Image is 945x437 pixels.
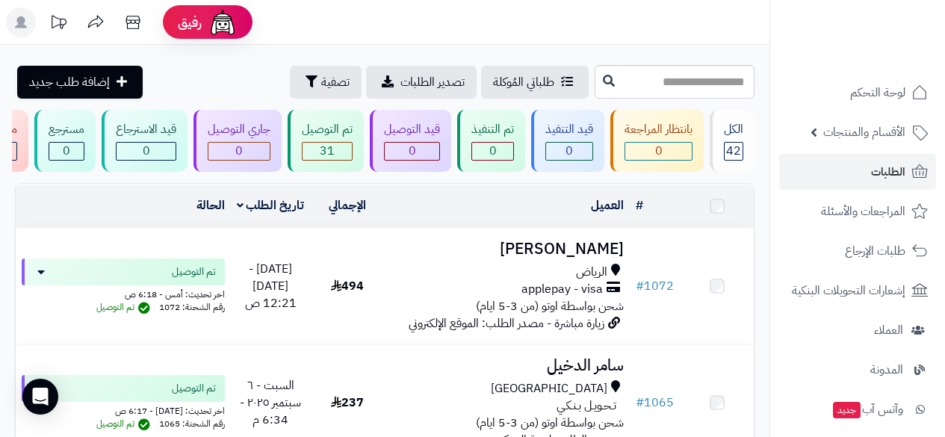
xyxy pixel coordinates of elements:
[331,277,364,295] span: 494
[240,376,301,429] span: السبت - ٦ سبتمبر ٢٠٢٥ - 6:34 م
[821,201,905,222] span: المراجعات والأسئلة
[625,121,693,138] div: بانتظار المراجعة
[390,357,624,374] h3: سامر الدخيل
[636,277,644,295] span: #
[870,359,903,380] span: المدونة
[454,110,528,172] a: تم التنفيذ 0
[40,7,77,41] a: تحديثات المنصة
[707,110,757,172] a: الكل42
[409,314,604,332] span: زيارة مباشرة - مصدر الطلب: الموقع الإلكتروني
[29,73,110,91] span: إضافة طلب جديد
[208,143,270,160] div: 0
[321,73,350,91] span: تصفية
[290,66,362,99] button: تصفية
[792,280,905,301] span: إشعارات التحويلات البنكية
[655,142,663,160] span: 0
[476,414,624,432] span: شحن بواسطة اوتو (من 3-5 ايام)
[49,143,84,160] div: 0
[576,264,607,281] span: الرياض
[636,394,674,412] a: #1065
[22,285,225,301] div: اخر تحديث: أمس - 6:18 ص
[845,241,905,261] span: طلبات الإرجاع
[779,75,936,111] a: لوحة التحكم
[96,300,154,314] span: تم التوصيل
[303,143,352,160] div: 31
[726,142,741,160] span: 42
[476,297,624,315] span: شحن بواسطة اوتو (من 3-5 ايام)
[320,142,335,160] span: 31
[159,417,225,430] span: رقم الشحنة: 1065
[366,66,477,99] a: تصدير الطلبات
[302,121,353,138] div: تم التوصيل
[557,397,616,415] span: تـحـويـل بـنـكـي
[96,417,154,430] span: تم التوصيل
[409,142,416,160] span: 0
[636,394,644,412] span: #
[833,402,861,418] span: جديد
[779,193,936,229] a: المراجعات والأسئلة
[172,381,216,396] span: تم التوصيل
[521,281,603,298] span: applepay - visa
[607,110,707,172] a: بانتظار المراجعة 0
[208,7,238,37] img: ai-face.png
[471,121,514,138] div: تم التنفيذ
[196,196,225,214] a: الحالة
[17,66,143,99] a: إضافة طلب جديد
[390,241,624,258] h3: [PERSON_NAME]
[625,143,692,160] div: 0
[874,320,903,341] span: العملاء
[843,11,931,43] img: logo-2.png
[99,110,190,172] a: قيد الاسترجاع 0
[546,143,592,160] div: 0
[367,110,454,172] a: قيد التوصيل 0
[22,379,58,415] div: Open Intercom Messenger
[779,154,936,190] a: الطلبات
[636,196,643,214] a: #
[636,277,674,295] a: #1072
[385,143,439,160] div: 0
[117,143,176,160] div: 0
[871,161,905,182] span: الطلبات
[329,196,366,214] a: الإجمالي
[779,312,936,348] a: العملاء
[245,260,297,312] span: [DATE] - [DATE] 12:21 ص
[178,13,202,31] span: رفيق
[143,142,150,160] span: 0
[481,66,589,99] a: طلباتي المُوكلة
[190,110,285,172] a: جاري التوصيل 0
[116,121,176,138] div: قيد الاسترجاع
[779,233,936,269] a: طلبات الإرجاع
[779,391,936,427] a: وآتس آبجديد
[491,380,607,397] span: [GEOGRAPHIC_DATA]
[235,142,243,160] span: 0
[159,300,225,314] span: رقم الشحنة: 1072
[591,196,624,214] a: العميل
[400,73,465,91] span: تصدير الطلبات
[724,121,743,138] div: الكل
[237,196,305,214] a: تاريخ الطلب
[331,394,364,412] span: 237
[823,122,905,143] span: الأقسام والمنتجات
[285,110,367,172] a: تم التوصيل 31
[779,352,936,388] a: المدونة
[31,110,99,172] a: مسترجع 0
[493,73,554,91] span: طلباتي المُوكلة
[566,142,573,160] span: 0
[63,142,70,160] span: 0
[208,121,270,138] div: جاري التوصيل
[472,143,513,160] div: 0
[528,110,607,172] a: قيد التنفيذ 0
[545,121,593,138] div: قيد التنفيذ
[489,142,497,160] span: 0
[172,264,216,279] span: تم التوصيل
[779,273,936,309] a: إشعارات التحويلات البنكية
[831,399,903,420] span: وآتس آب
[22,402,225,418] div: اخر تحديث: [DATE] - 6:17 ص
[850,82,905,103] span: لوحة التحكم
[384,121,440,138] div: قيد التوصيل
[49,121,84,138] div: مسترجع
